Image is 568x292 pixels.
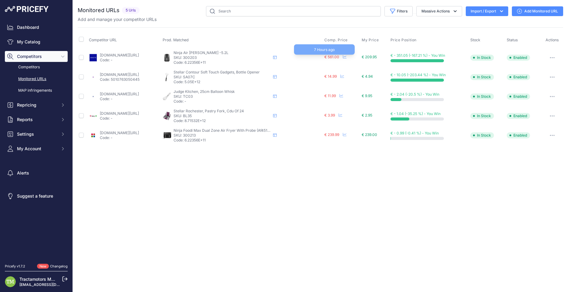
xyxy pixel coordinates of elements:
span: € 209.95 [362,55,377,59]
span: Enabled [507,55,530,61]
a: MAP infringements [5,85,68,96]
button: Massive Actions [416,6,462,16]
a: [DOMAIN_NAME][URL] [100,53,139,57]
span: Ninja Air [PERSON_NAME] -5.2L [174,50,228,55]
span: Enabled [507,113,530,119]
a: [DOMAIN_NAME][URL] [100,131,139,135]
a: Tractamotors Marketing [19,277,68,282]
span: € 9.95 [362,93,372,98]
span: € - 2.04 (-20.5 %) - You Win [390,92,439,97]
span: Settings [17,131,57,137]
span: Stellar Rochester, Pastry Fork, Cdu Of 24 [174,109,244,113]
span: Prod. Matched [163,38,189,42]
button: Repricing [5,100,68,110]
span: Actions [546,38,559,42]
button: Comp. Price [324,38,349,42]
h2: Monitored URLs [78,6,120,15]
a: Alerts [5,168,68,178]
p: SKU: 300203 [174,55,271,60]
p: Code: - [174,99,271,104]
span: Enabled [507,74,530,80]
p: Code: 8.71532E+12 [174,118,271,123]
span: € - 1.04 (-35.25 %) - You Win [390,111,441,116]
p: Code: 5010763050445 [100,77,140,82]
p: Code: 6.22356E+11 [174,138,271,143]
p: Code: - [100,135,139,140]
span: In Stock [470,93,494,100]
span: Comp. Price [324,38,348,42]
span: In Stock [470,74,494,80]
span: Reports [17,117,57,123]
span: 5 Urls [122,7,140,14]
span: My Price [362,38,379,42]
span: € - 10.05 (-203.44 %) - You Win [390,73,446,77]
a: Suggest a feature [5,191,68,202]
button: Competitors [5,51,68,62]
span: € 3.99 [324,113,335,117]
a: Changelog [50,264,68,268]
a: Competitors [5,62,68,73]
span: € 239.99 [324,132,339,137]
span: In Stock [470,55,494,61]
span: € 4.94 [362,74,373,79]
p: Add and manage your competitor URLs [78,16,157,22]
a: Dashboard [5,22,68,33]
span: € 2.95 [362,113,372,117]
span: € - 351.05 (-167.21 %) - You Win [390,53,445,58]
button: My Price [362,38,380,42]
button: Settings [5,129,68,140]
span: In Stock [470,113,494,119]
a: [DOMAIN_NAME][URL] [100,92,139,96]
p: SKU: BL35 [174,114,271,118]
span: 7 Hours ago [314,47,335,52]
p: Code: 6.22356E+11 [174,60,271,65]
a: Monitored URLs [5,74,68,84]
nav: Sidebar [5,22,68,256]
div: Pricefy v1.7.2 [5,264,25,269]
p: Code: 5.05E+12 [174,80,271,84]
span: My Account [17,146,57,152]
a: [EMAIL_ADDRESS][DOMAIN_NAME] [19,282,83,287]
span: € 239.00 [362,132,377,137]
span: Enabled [507,93,530,100]
p: Code: - [100,97,139,101]
span: € - 0.99 (-0.41 %) - You Win [390,131,439,135]
button: Price Position [390,38,418,42]
button: Reports [5,114,68,125]
span: Price Position [390,38,417,42]
span: € 11.99 [324,93,336,98]
p: SKU: TC03 [174,94,271,99]
p: SKU: 300213 [174,133,271,138]
button: Import / Export [466,6,508,16]
span: € 14.99 [324,74,337,79]
p: SKU: SA07C [174,75,271,80]
img: Pricefy Logo [5,6,49,12]
span: Repricing [17,102,57,108]
a: [DOMAIN_NAME][URL] [100,72,139,77]
span: Judge Kitchen, 25cm Balloon Whisk [174,89,235,94]
input: Search [206,6,381,16]
p: Code: - [100,58,139,63]
span: Stellar Contour Soft Touch Gadgets, Bottle Opener [174,70,260,74]
button: My Account [5,143,68,154]
span: Ninja Foodi Max Dual Zone Air Fryer With Probe (Af451Uk) [174,128,273,133]
span: In Stock [470,132,494,138]
span: Competitors [17,53,57,59]
span: Status [507,38,518,42]
a: [DOMAIN_NAME][URL] [100,111,139,116]
span: Stock [470,38,480,42]
button: Filters [384,6,413,16]
p: Code: - [100,116,139,121]
a: My Catalog [5,36,68,47]
span: New [37,264,49,269]
span: € 561.00 [324,55,339,59]
a: Add Monitored URL [512,6,563,16]
span: Enabled [507,132,530,138]
span: Competitor URL [89,38,117,42]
